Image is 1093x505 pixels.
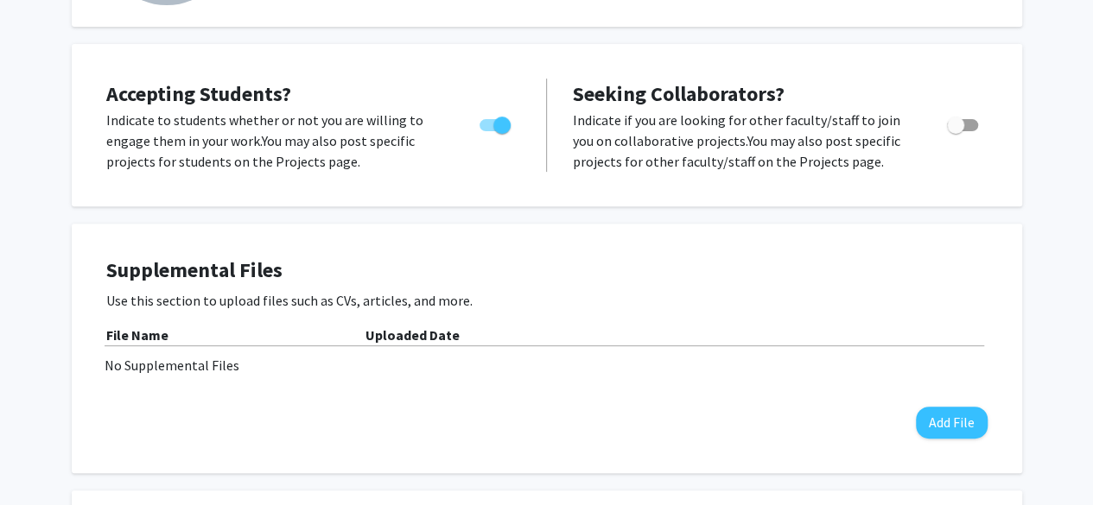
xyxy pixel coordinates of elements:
p: Indicate to students whether or not you are willing to engage them in your work. You may also pos... [106,110,447,172]
p: Indicate if you are looking for other faculty/staff to join you on collaborative projects. You ma... [573,110,914,172]
span: Accepting Students? [106,80,291,107]
p: Use this section to upload files such as CVs, articles, and more. [106,290,988,311]
button: Add File [916,407,988,439]
div: Toggle [940,110,988,136]
div: No Supplemental Files [105,355,989,376]
b: Uploaded Date [365,326,460,344]
div: Toggle [473,110,520,136]
span: Seeking Collaborators? [573,80,785,107]
h4: Supplemental Files [106,258,988,283]
b: File Name [106,326,168,344]
iframe: Chat [13,427,73,492]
